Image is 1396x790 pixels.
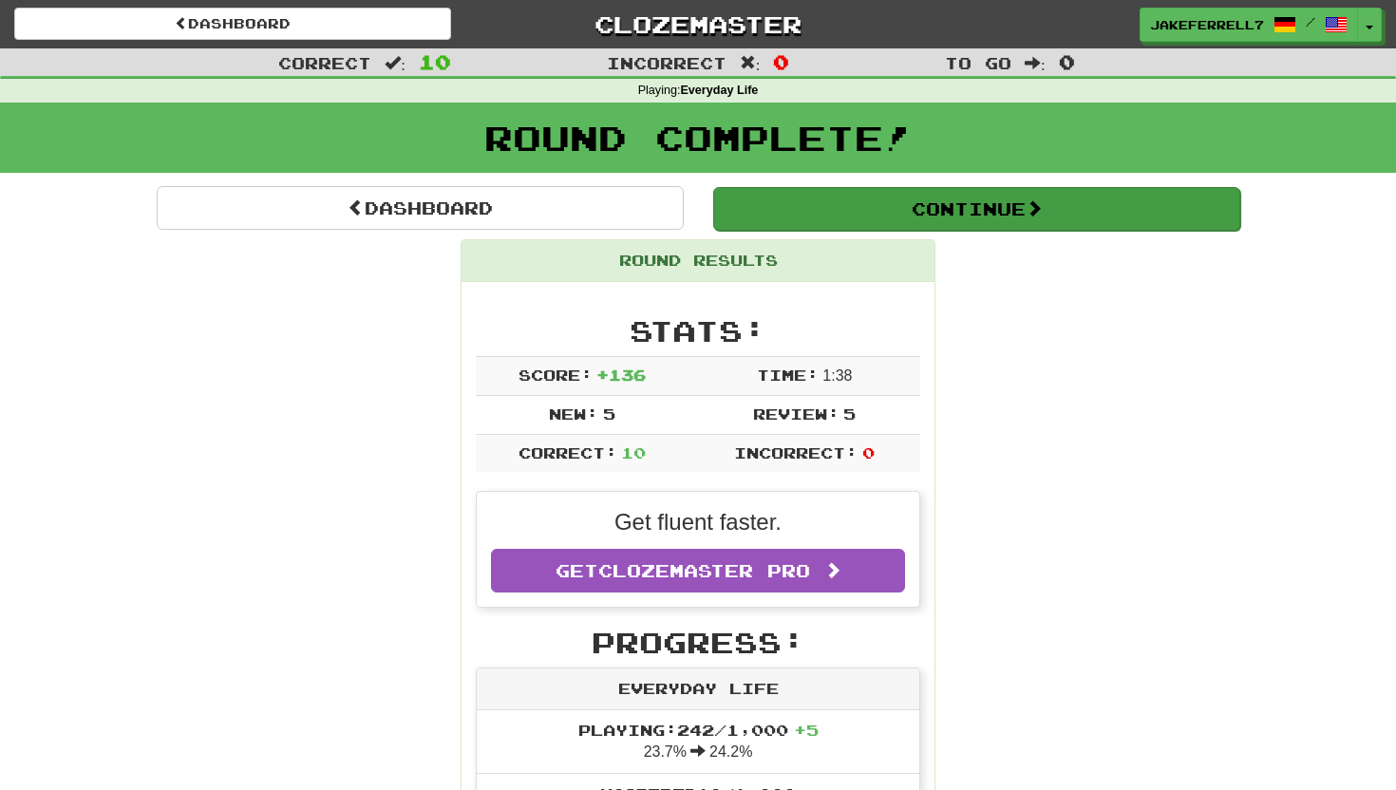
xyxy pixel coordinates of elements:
span: Review: [753,404,839,423]
span: + 5 [794,721,819,739]
span: 10 [621,443,646,461]
span: 5 [603,404,615,423]
span: Clozemaster Pro [598,560,810,581]
span: Time: [757,366,819,384]
span: Incorrect: [734,443,858,461]
span: 10 [419,50,451,73]
li: 23.7% 24.2% [477,710,919,775]
span: 5 [843,404,856,423]
span: + 136 [596,366,646,384]
a: jakeferrell7 / [1140,8,1358,42]
button: Continue [713,187,1240,231]
strong: Everyday Life [680,84,758,97]
p: Get fluent faster. [491,506,905,538]
span: To go [945,53,1011,72]
a: Dashboard [14,8,451,40]
span: Incorrect [607,53,726,72]
div: Everyday Life [477,668,919,710]
h1: Round Complete! [7,119,1389,157]
span: jakeferrell7 [1150,16,1264,33]
span: 0 [773,50,789,73]
a: Dashboard [157,186,684,230]
a: Clozemaster [480,8,916,41]
span: : [1025,55,1046,71]
span: 1 : 38 [822,367,852,384]
span: Score: [519,366,593,384]
span: / [1306,15,1315,28]
h2: Stats: [476,315,920,347]
span: 0 [862,443,875,461]
span: Correct [278,53,371,72]
span: : [740,55,761,71]
div: Round Results [462,240,934,282]
a: GetClozemaster Pro [491,549,905,592]
span: Correct: [519,443,617,461]
span: 0 [1059,50,1075,73]
span: New: [549,404,598,423]
span: Playing: 242 / 1,000 [578,721,819,739]
span: : [385,55,406,71]
h2: Progress: [476,627,920,658]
